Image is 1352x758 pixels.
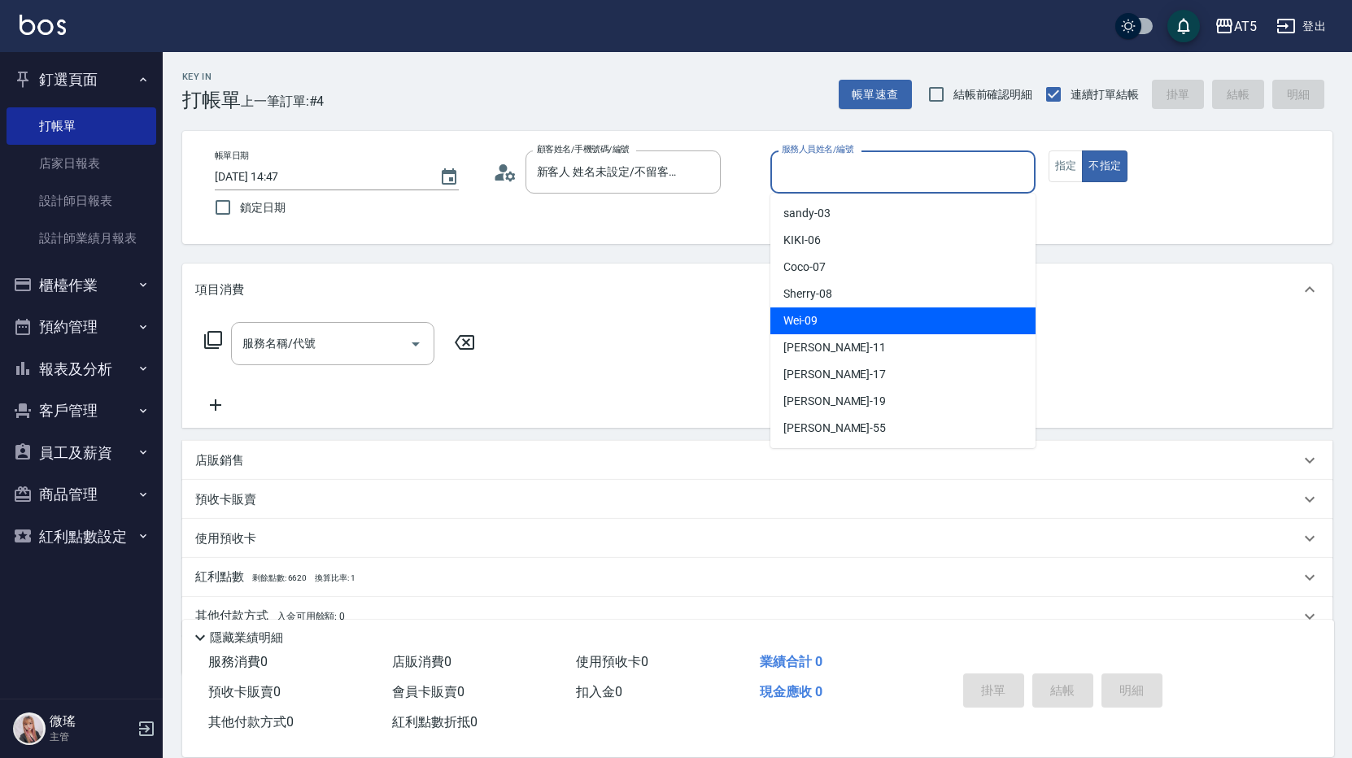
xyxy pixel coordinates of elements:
span: Wei -09 [783,312,818,329]
button: 釘選頁面 [7,59,156,101]
span: 使用預收卡 0 [576,654,648,669]
span: 上一筆訂單:#4 [241,91,325,111]
button: AT5 [1208,10,1263,43]
p: 主管 [50,730,133,744]
p: 預收卡販賣 [195,491,256,508]
label: 服務人員姓名/編號 [782,143,853,155]
span: 扣入金 0 [576,684,622,699]
button: Choose date, selected date is 2025-09-07 [430,158,469,197]
a: 店家日報表 [7,145,156,182]
div: 紅利點數剩餘點數: 6620換算比率: 1 [182,558,1332,597]
div: AT5 [1234,16,1257,37]
p: 使用預收卡 [195,530,256,547]
span: 服務消費 0 [208,654,268,669]
input: YYYY/MM/DD hh:mm [215,163,423,190]
a: 設計師業績月報表 [7,220,156,257]
span: Sherry -08 [783,285,832,303]
button: 預約管理 [7,306,156,348]
p: 其他付款方式 [195,608,345,625]
button: 客戶管理 [7,390,156,432]
p: 店販銷售 [195,452,244,469]
button: Open [403,331,429,357]
span: 會員卡販賣 0 [392,684,464,699]
button: 帳單速查 [839,80,912,110]
h2: Key In [182,72,241,82]
div: 其他付款方式入金可用餘額: 0 [182,597,1332,636]
span: Coco -07 [783,259,826,276]
span: sandy -03 [783,205,831,222]
p: 項目消費 [195,281,244,298]
span: [PERSON_NAME] -17 [783,366,886,383]
button: 指定 [1049,150,1084,182]
img: Person [13,712,46,745]
span: 入金可用餘額: 0 [277,611,346,622]
img: Logo [20,15,66,35]
span: 預收卡販賣 0 [208,684,281,699]
h3: 打帳單 [182,89,241,111]
button: 報表及分析 [7,348,156,390]
div: 項目消費 [182,264,1332,316]
a: 設計師日報表 [7,182,156,220]
label: 顧客姓名/手機號碼/編號 [537,143,630,155]
button: 登出 [1270,11,1332,41]
p: 紅利點數 [195,568,355,586]
span: 連續打單結帳 [1071,86,1139,103]
span: 其他付款方式 0 [208,714,294,730]
span: 換算比率: 1 [315,573,355,582]
span: 現金應收 0 [760,684,822,699]
label: 帳單日期 [215,150,249,162]
span: 業績合計 0 [760,654,822,669]
span: [PERSON_NAME] -19 [783,393,886,410]
span: [PERSON_NAME] -55 [783,420,886,437]
span: 結帳前確認明細 [953,86,1033,103]
div: 預收卡販賣 [182,480,1332,519]
div: 店販銷售 [182,441,1332,480]
span: KIKI -06 [783,232,821,249]
p: 隱藏業績明細 [210,629,283,647]
span: 店販消費 0 [392,654,451,669]
a: 打帳單 [7,107,156,145]
span: 紅利點數折抵 0 [392,714,478,730]
h5: 微瑤 [50,713,133,730]
span: 鎖定日期 [240,199,286,216]
button: 商品管理 [7,473,156,516]
span: 剩餘點數: 6620 [252,573,307,582]
button: save [1167,10,1200,42]
span: [PERSON_NAME] -11 [783,339,886,356]
div: 使用預收卡 [182,519,1332,558]
button: 員工及薪資 [7,432,156,474]
button: 不指定 [1082,150,1127,182]
button: 紅利點數設定 [7,516,156,558]
button: 櫃檯作業 [7,264,156,307]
